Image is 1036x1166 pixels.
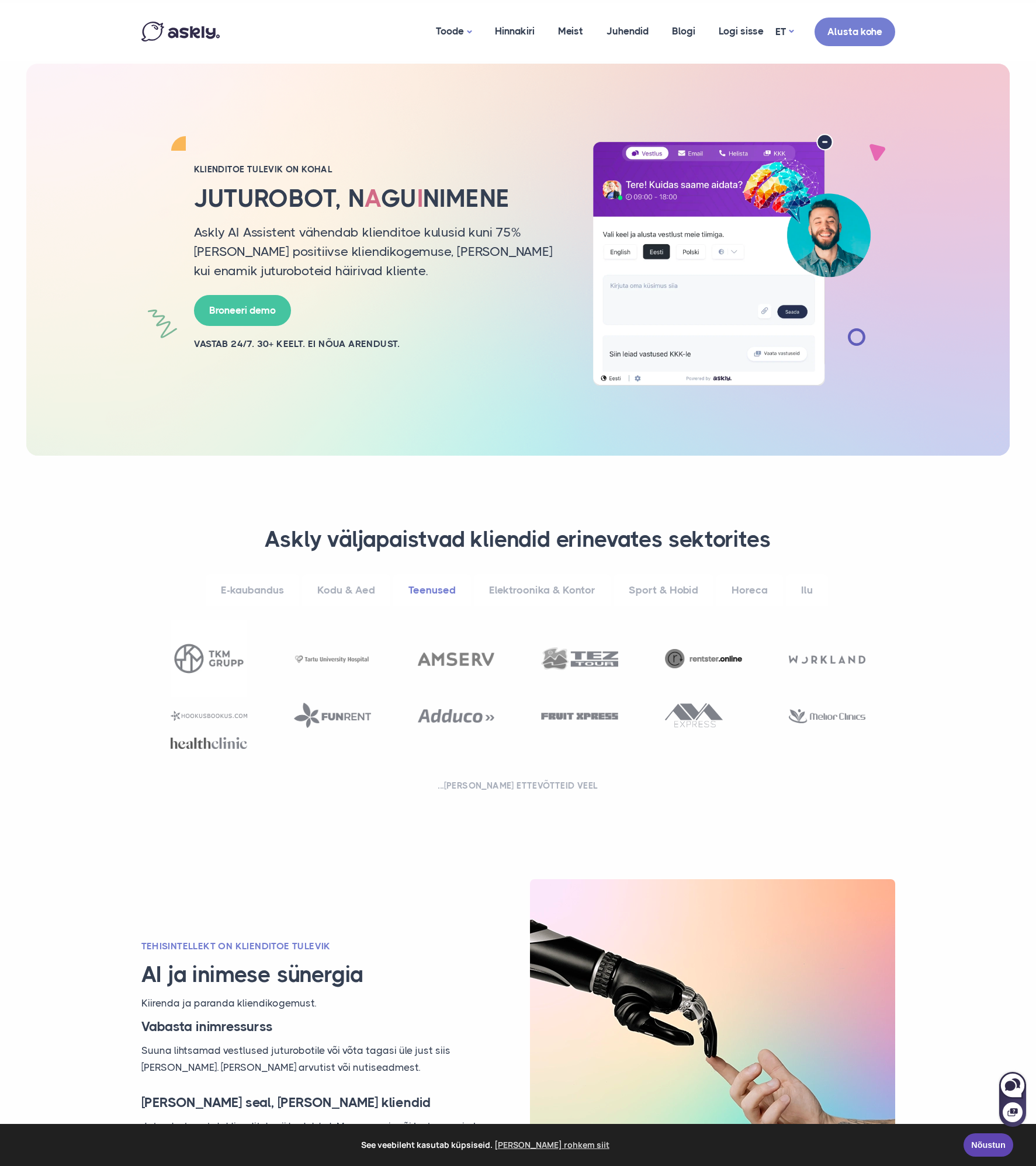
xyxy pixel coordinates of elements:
[595,3,660,60] a: Juhendid
[541,647,618,670] img: Tez Tour
[194,223,562,280] p: Askly AI Assistent vähendab klienditoe kulusid kuni 75% [PERSON_NAME] positiivse kliendikogemuse,...
[786,574,828,606] a: Ilu
[789,655,866,664] img: Workland
[707,3,775,60] a: Logi sisse
[716,574,783,606] a: Horeca
[660,3,707,60] a: Blogi
[665,703,723,727] img: Ava express
[294,654,371,665] img: Tartu University Hospital
[789,709,866,724] img: Melior clinics
[998,1070,1027,1128] iframe: Askly chat
[665,649,742,668] img: Rentster
[194,338,562,351] h2: Vastab 24/7. 30+ keelt. Ei nõua arendust.
[17,1136,955,1154] span: See veebileht kasutab küpsiseid.
[365,185,380,213] span: a
[194,184,562,213] h1: Juturobot, n gu nimene
[194,295,291,326] a: Broneeri demo
[418,653,495,665] img: Amserv Auto
[156,780,881,792] h2: ...[PERSON_NAME] ettevõtteid veel
[541,713,618,720] img: Fruit express
[156,526,881,554] h3: Askly väljapaistvad kliendid erinevates sektorites
[815,18,895,46] a: Alusta kohe
[418,709,495,723] img: Adduco
[417,185,423,213] span: i
[171,711,248,721] img: Hookusbookus
[141,1018,521,1036] h3: Vabasta inimressurss
[614,574,713,606] a: Sport & Hobid
[393,574,471,606] a: Teenused
[546,3,595,60] a: Meist
[171,737,248,749] img: Healthclinic
[474,574,611,606] a: Elektroonika & Kontor
[483,3,546,60] a: Hinnakiri
[141,995,507,1012] p: Kiirenda ja paranda kliendikogemust.
[775,23,794,40] a: ET
[171,620,248,697] img: TKM Grupp
[302,574,390,606] a: Kodu & Aed
[141,1094,521,1112] h3: [PERSON_NAME] seal, [PERSON_NAME] kliendid
[580,134,883,386] img: Tehisintellekt
[964,1133,1013,1157] a: Nõustun
[493,1136,611,1154] a: learn more about cookies
[424,3,483,61] a: Toode
[206,574,299,606] a: E-kaubandus
[141,1118,507,1152] p: Juturobot vastab klienditele nii kodulehel, Messengeris või Instagramis. Iga vestluse ajalugu on ...
[141,1042,507,1076] p: Suuna lihtsamad vestlused juturobotile või võta tagasi üle just siis [PERSON_NAME]. [PERSON_NAME]...
[294,703,371,728] img: Funrent
[141,961,521,989] h3: AI ja inimese sünergia
[141,940,507,953] h2: TEHISINTELLEKT ON KLIENDITOE TULEVIK
[194,164,562,175] h2: Klienditoe tulevik on kohal
[141,22,220,41] img: Askly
